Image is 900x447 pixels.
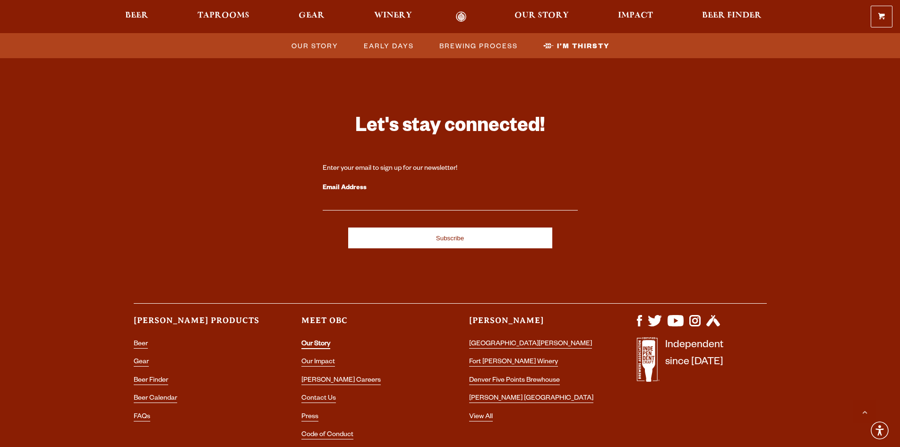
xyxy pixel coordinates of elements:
[197,12,249,19] span: Taprooms
[286,39,343,53] a: Our Story
[134,413,150,421] a: FAQs
[696,11,768,22] a: Beer Finder
[301,431,353,439] a: Code of Conduct
[134,341,148,349] a: Beer
[637,322,642,329] a: Visit us on Facebook
[364,39,414,53] span: Early Days
[301,341,330,349] a: Our Story
[439,39,518,53] span: Brewing Process
[323,114,578,142] h3: Let's stay connected!
[444,11,479,22] a: Odell Home
[368,11,418,22] a: Winery
[508,11,575,22] a: Our Story
[134,395,177,403] a: Beer Calendar
[469,395,593,403] a: [PERSON_NAME] [GEOGRAPHIC_DATA]
[119,11,154,22] a: Beer
[348,228,552,248] input: Subscribe
[618,12,653,19] span: Impact
[299,12,325,19] span: Gear
[853,400,876,423] a: Scroll to top
[689,322,701,329] a: Visit us on Instagram
[323,164,578,174] div: Enter your email to sign up for our newsletter!
[323,182,578,194] label: Email Address
[668,322,684,329] a: Visit us on YouTube
[358,39,419,53] a: Early Days
[648,322,662,329] a: Visit us on X (formerly Twitter)
[301,395,336,403] a: Contact Us
[374,12,412,19] span: Winery
[702,12,762,19] span: Beer Finder
[301,315,431,334] h3: Meet OBC
[301,359,335,367] a: Our Impact
[301,413,318,421] a: Press
[557,39,609,53] span: I’m Thirsty
[301,377,381,385] a: [PERSON_NAME] Careers
[191,11,256,22] a: Taprooms
[469,377,560,385] a: Denver Five Points Brewhouse
[469,341,592,349] a: [GEOGRAPHIC_DATA][PERSON_NAME]
[292,11,331,22] a: Gear
[469,413,493,421] a: View All
[469,359,558,367] a: Fort [PERSON_NAME] Winery
[134,359,149,367] a: Gear
[125,12,148,19] span: Beer
[538,39,614,53] a: I’m Thirsty
[291,39,338,53] span: Our Story
[869,420,890,441] div: Accessibility Menu
[706,322,720,329] a: Visit us on Untappd
[469,315,599,334] h3: [PERSON_NAME]
[134,315,264,334] h3: [PERSON_NAME] Products
[665,337,723,387] p: Independent since [DATE]
[434,39,523,53] a: Brewing Process
[612,11,659,22] a: Impact
[134,377,168,385] a: Beer Finder
[514,12,569,19] span: Our Story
